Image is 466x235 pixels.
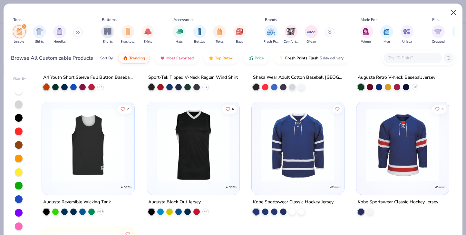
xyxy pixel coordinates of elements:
div: filter for Totes [213,25,226,44]
button: filter button [101,25,114,44]
div: filter for Jerseys [13,25,26,44]
span: Bottles [194,39,205,44]
button: Fresh Prints Flash5 day delivery [274,53,348,64]
div: filter for Bottles [193,25,206,44]
span: Trending [129,56,145,61]
img: Cropped Image [434,28,442,35]
img: Slim Image [455,28,462,35]
div: Sort By [100,55,113,61]
span: 6 [232,107,234,111]
button: filter button [284,25,298,44]
img: Women Image [363,28,370,35]
span: Unisex [402,39,412,44]
div: filter for Men [380,25,393,44]
button: Like [333,105,342,114]
span: Most Favorited [166,56,194,61]
span: + 4 [204,210,207,214]
div: Shaka Wear Adult Cotton Baseball [GEOGRAPHIC_DATA] [253,74,343,82]
span: Bags [236,39,243,44]
span: Fresh Prints Flash [285,56,318,61]
button: filter button [53,25,66,44]
span: Sweatpants [121,39,135,44]
div: filter for Sweatpants [121,25,135,44]
span: Hoodies [53,39,66,44]
div: filter for Skirts [141,25,154,44]
div: filter for Comfort Colors [284,25,298,44]
span: + 14 [98,210,103,214]
span: Top Rated [215,56,233,61]
span: Jerseys [14,39,24,44]
button: filter button [121,25,135,44]
div: Browse All Customizable Products [11,54,93,62]
img: Augusta logo [120,181,133,194]
img: Augusta logo [225,181,238,194]
img: TopRated.gif [209,56,214,61]
button: Top Rated [204,53,238,64]
button: filter button [360,25,373,44]
img: f981fc6d-4c27-4d3d-b6a3-71cbc94a1561 [258,108,338,182]
div: A4 Youth Short Sleeve Full Button Baseball Jersey [43,74,133,82]
button: filter button [264,25,278,44]
span: + 7 [99,85,102,89]
img: Hoodies Image [56,28,63,35]
div: filter for Unisex [401,25,413,44]
button: filter button [401,25,413,44]
div: filter for Hats [173,25,186,44]
button: filter button [305,25,318,44]
img: trending.gif [123,56,128,61]
img: Unisex Image [403,28,411,35]
div: Accessories [173,17,194,23]
div: Tops [13,17,22,23]
img: Fresh Prints Image [266,27,276,36]
button: Most Favorited [155,53,199,64]
img: flash.gif [279,56,284,61]
div: Brands [265,17,277,23]
div: Filter By [13,77,26,81]
div: Augusta Retro V-Neck Baseball Jersey [358,74,435,82]
span: + 2 [204,85,207,89]
span: + 9 [413,85,417,89]
img: Men Image [383,28,390,35]
div: Fits [432,17,439,23]
img: dd90c756-26cb-4256-896f-d54b5f1d189f [48,108,128,182]
button: filter button [233,25,246,44]
span: Comfort Colors [284,39,298,44]
img: Shorts Image [104,28,112,35]
div: Sport-Tek Tipped V-Neck Raglan Wind Shirt [148,74,238,82]
img: 52870ac8-7ca7-4796-b8ce-a42ba419fa49 [338,108,417,182]
img: e86c928a-dc4f-4a50-b882-2b3473525440 [153,108,233,182]
button: filter button [33,25,46,44]
div: Made For [361,17,377,23]
span: Price [255,56,264,61]
img: d81191bb-cf6e-4fe9-9481-c31e49d89d8c [363,108,442,182]
span: 5 day delivery [320,55,344,62]
div: filter for Slim [452,25,465,44]
img: Kobe Sportswear logo [434,181,447,194]
button: filter button [141,25,154,44]
div: Kobe Sportswear Classic Hockey Jersey [358,198,438,206]
img: Jerseys Image [16,28,23,35]
img: Sweatpants Image [124,28,131,35]
button: filter button [432,25,445,44]
div: filter for Bags [233,25,246,44]
span: Totes [216,39,224,44]
div: filter for Cropped [432,25,445,44]
img: Kobe Sportswear logo [329,181,342,194]
img: Hats Image [176,28,183,35]
div: Augusta Block Out Jersey [148,198,201,206]
span: Gildan [306,39,316,44]
button: filter button [13,25,26,44]
div: filter for Women [360,25,373,44]
span: Fresh Prints [264,39,278,44]
img: most_fav.gif [160,56,165,61]
img: Skirts Image [144,28,152,35]
span: Shorts [103,39,113,44]
img: Totes Image [216,28,223,35]
div: filter for Fresh Prints [264,25,278,44]
span: Men [383,39,390,44]
img: Bottles Image [196,28,203,35]
input: Try "T-Shirt" [388,54,437,62]
span: Hats [176,39,183,44]
div: filter for Shorts [101,25,114,44]
span: Cropped [432,39,445,44]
